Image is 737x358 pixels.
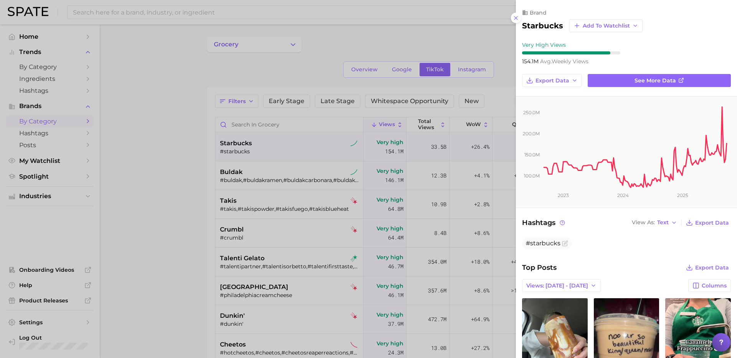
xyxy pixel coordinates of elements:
[522,217,566,228] span: Hashtags
[523,131,540,136] tspan: 200.0m
[522,51,620,54] div: 9 / 10
[522,279,601,292] button: Views: [DATE] - [DATE]
[695,264,729,271] span: Export Data
[540,58,588,65] span: weekly views
[522,21,563,30] h2: starbucks
[523,110,540,115] tspan: 250.0m
[524,173,540,179] tspan: 100.0m
[583,23,630,29] span: Add to Watchlist
[524,152,540,158] tspan: 150.0m
[535,77,569,84] span: Export Data
[530,9,547,16] span: brand
[522,41,620,48] div: Very High Views
[522,262,557,273] span: Top Posts
[562,240,568,246] button: Flag as miscategorized or irrelevant
[569,19,643,32] button: Add to Watchlist
[522,58,540,65] span: 154.1m
[522,74,582,87] button: Export Data
[540,58,552,65] abbr: average
[657,220,669,225] span: Text
[632,220,655,225] span: View As
[526,282,588,289] span: Views: [DATE] - [DATE]
[635,77,676,84] span: See more data
[684,262,731,273] button: Export Data
[695,220,729,226] span: Export Data
[526,240,560,247] span: #starbucks
[617,192,629,198] tspan: 2024
[677,192,688,198] tspan: 2025
[702,282,727,289] span: Columns
[630,218,679,228] button: View AsText
[688,279,731,292] button: Columns
[588,74,731,87] a: See more data
[558,192,569,198] tspan: 2023
[684,217,731,228] button: Export Data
